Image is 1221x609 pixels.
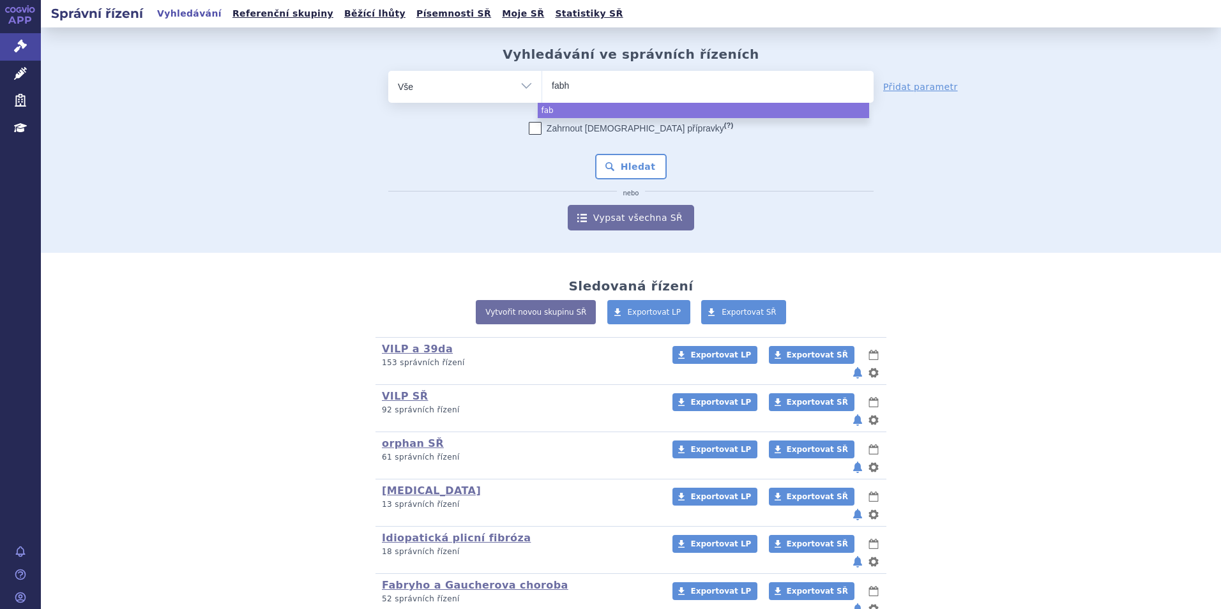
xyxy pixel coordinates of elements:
a: Moje SŘ [498,5,548,22]
button: lhůty [867,489,880,504]
a: Exportovat SŘ [769,346,854,364]
button: lhůty [867,347,880,363]
button: lhůty [867,442,880,457]
button: notifikace [851,460,864,475]
li: fab [538,103,869,118]
p: 13 správních řízení [382,499,656,510]
span: Exportovat SŘ [787,587,848,596]
span: Exportovat LP [690,539,751,548]
label: Zahrnout [DEMOGRAPHIC_DATA] přípravky [529,122,733,135]
button: notifikace [851,507,864,522]
a: Exportovat LP [672,582,757,600]
span: Exportovat SŘ [787,492,848,501]
a: Vytvořit novou skupinu SŘ [476,300,596,324]
h2: Správní řízení [41,4,153,22]
button: notifikace [851,365,864,380]
a: Fabryho a Gaucherova choroba [382,579,568,591]
button: nastavení [867,365,880,380]
button: lhůty [867,583,880,599]
p: 92 správních řízení [382,405,656,416]
a: Exportovat LP [672,346,757,364]
a: Exportovat LP [607,300,691,324]
span: Exportovat SŘ [787,398,848,407]
abbr: (?) [724,121,733,130]
p: 153 správních řízení [382,357,656,368]
span: Exportovat LP [690,445,751,454]
a: Exportovat SŘ [701,300,786,324]
button: nastavení [867,460,880,475]
i: nebo [617,190,646,197]
a: Vyhledávání [153,5,225,22]
button: Hledat [595,154,667,179]
p: 18 správních řízení [382,546,656,557]
button: notifikace [851,412,864,428]
a: Exportovat SŘ [769,535,854,553]
span: Exportovat LP [690,398,751,407]
a: [MEDICAL_DATA] [382,485,481,497]
a: Idiopatická plicní fibróza [382,532,531,544]
span: Exportovat SŘ [787,539,848,548]
a: Exportovat SŘ [769,582,854,600]
a: Běžící lhůty [340,5,409,22]
p: 52 správních řízení [382,594,656,605]
a: Statistiky SŘ [551,5,626,22]
button: lhůty [867,395,880,410]
a: Vypsat všechna SŘ [568,205,694,230]
a: Písemnosti SŘ [413,5,495,22]
span: Exportovat LP [690,492,751,501]
button: nastavení [867,554,880,569]
button: nastavení [867,412,880,428]
a: VILP a 39da [382,343,453,355]
a: Exportovat LP [672,488,757,506]
h2: Vyhledávání ve správních řízeních [503,47,759,62]
span: Exportovat LP [628,308,681,317]
button: lhůty [867,536,880,552]
span: Exportovat SŘ [787,445,848,454]
a: Exportovat SŘ [769,440,854,458]
span: Exportovat SŘ [787,350,848,359]
a: Exportovat SŘ [769,393,854,411]
a: Přidat parametr [883,80,958,93]
a: orphan SŘ [382,437,444,449]
a: VILP SŘ [382,390,428,402]
a: Exportovat SŘ [769,488,854,506]
button: notifikace [851,554,864,569]
a: Exportovat LP [672,535,757,553]
span: Exportovat LP [690,587,751,596]
a: Exportovat LP [672,393,757,411]
button: nastavení [867,507,880,522]
p: 61 správních řízení [382,452,656,463]
span: Exportovat LP [690,350,751,359]
span: Exportovat SŘ [722,308,777,317]
a: Exportovat LP [672,440,757,458]
h2: Sledovaná řízení [568,278,693,294]
a: Referenční skupiny [229,5,337,22]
